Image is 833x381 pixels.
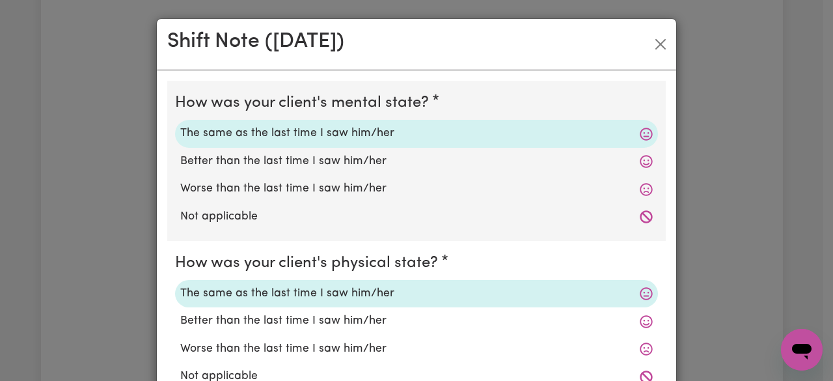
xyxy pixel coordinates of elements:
[180,341,653,358] label: Worse than the last time I saw him/her
[175,251,443,275] legend: How was your client's physical state?
[781,329,823,371] iframe: Button to launch messaging window
[180,180,653,197] label: Worse than the last time I saw him/her
[180,125,653,142] label: The same as the last time I saw him/her
[180,153,653,170] label: Better than the last time I saw him/her
[175,91,434,115] legend: How was your client's mental state?
[180,313,653,330] label: Better than the last time I saw him/her
[180,208,653,225] label: Not applicable
[650,34,671,55] button: Close
[167,29,344,54] h2: Shift Note ( [DATE] )
[180,285,653,302] label: The same as the last time I saw him/her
